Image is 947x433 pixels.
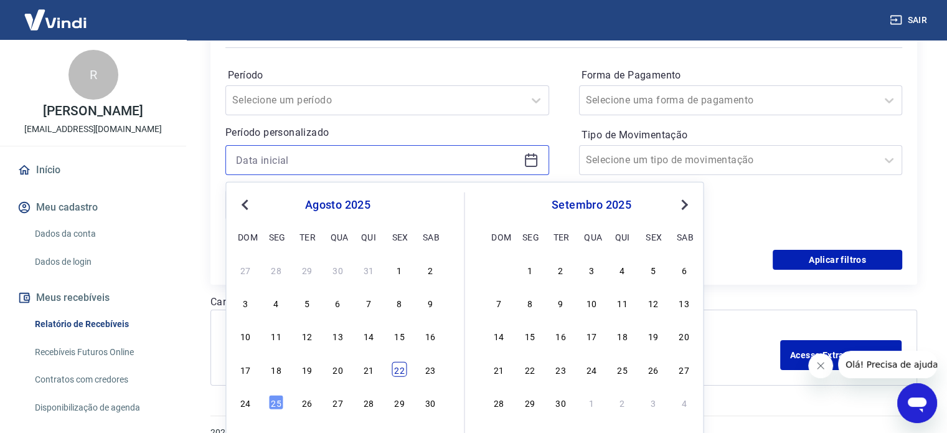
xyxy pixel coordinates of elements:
div: ter [553,229,568,244]
img: Vindi [15,1,96,39]
button: Sair [887,9,932,32]
div: Choose domingo, 3 de agosto de 2025 [238,295,253,310]
div: Choose terça-feira, 30 de setembro de 2025 [553,395,568,410]
div: Choose quinta-feira, 25 de setembro de 2025 [615,361,630,376]
p: Período personalizado [225,125,549,140]
div: Choose terça-feira, 29 de julho de 2025 [299,262,314,277]
div: Choose quinta-feira, 11 de setembro de 2025 [615,295,630,310]
a: Dados da conta [30,221,171,247]
div: dom [491,229,506,244]
p: [EMAIL_ADDRESS][DOMAIN_NAME] [24,123,162,136]
div: Choose quarta-feira, 17 de setembro de 2025 [584,328,599,343]
div: Choose domingo, 7 de setembro de 2025 [491,295,506,310]
div: Choose sábado, 4 de outubro de 2025 [677,395,692,410]
label: Forma de Pagamento [582,68,900,83]
p: [PERSON_NAME] [43,105,143,118]
div: Choose sexta-feira, 3 de outubro de 2025 [646,395,661,410]
div: qua [584,229,599,244]
div: sex [392,229,407,244]
a: Relatório de Recebíveis [30,312,171,337]
div: Choose quinta-feira, 4 de setembro de 2025 [615,262,630,277]
div: Choose quarta-feira, 10 de setembro de 2025 [584,295,599,310]
a: Recebíveis Futuros Online [30,340,171,365]
div: R [68,50,118,100]
div: qua [330,229,345,244]
div: Choose sexta-feira, 26 de setembro de 2025 [646,361,661,376]
div: Choose sexta-feira, 1 de agosto de 2025 [392,262,407,277]
div: Choose segunda-feira, 11 de agosto de 2025 [269,328,284,343]
div: Choose sábado, 2 de agosto de 2025 [423,262,438,277]
div: Choose domingo, 27 de julho de 2025 [238,262,253,277]
label: Tipo de Movimentação [582,128,900,143]
div: Choose quarta-feira, 30 de julho de 2025 [330,262,345,277]
div: Choose terça-feira, 16 de setembro de 2025 [553,328,568,343]
p: Carregando... [210,295,917,310]
div: Choose segunda-feira, 22 de setembro de 2025 [522,361,537,376]
div: Choose sábado, 6 de setembro de 2025 [677,262,692,277]
div: Choose sexta-feira, 19 de setembro de 2025 [646,328,661,343]
div: Choose quarta-feira, 20 de agosto de 2025 [330,361,345,376]
div: sex [646,229,661,244]
div: Choose quinta-feira, 18 de setembro de 2025 [615,328,630,343]
div: Choose quarta-feira, 1 de outubro de 2025 [584,395,599,410]
button: Meu cadastro [15,194,171,221]
div: Choose terça-feira, 2 de setembro de 2025 [553,262,568,277]
button: Aplicar filtros [773,250,902,270]
div: Choose sexta-feira, 12 de setembro de 2025 [646,295,661,310]
div: Choose quarta-feira, 27 de agosto de 2025 [330,395,345,410]
div: Choose sábado, 20 de setembro de 2025 [677,328,692,343]
div: Choose sábado, 16 de agosto de 2025 [423,328,438,343]
div: Choose sábado, 9 de agosto de 2025 [423,295,438,310]
div: Choose segunda-feira, 15 de setembro de 2025 [522,328,537,343]
div: Choose quinta-feira, 2 de outubro de 2025 [615,395,630,410]
button: Previous Month [237,197,252,212]
div: sab [677,229,692,244]
div: Choose terça-feira, 5 de agosto de 2025 [299,295,314,310]
div: Choose sábado, 27 de setembro de 2025 [677,361,692,376]
div: Choose domingo, 14 de setembro de 2025 [491,328,506,343]
div: Choose terça-feira, 9 de setembro de 2025 [553,295,568,310]
div: seg [522,229,537,244]
input: Data inicial [236,151,519,169]
label: Período [228,68,547,83]
div: qui [361,229,376,244]
iframe: Botão para abrir a janela de mensagens [897,383,937,423]
div: Choose quarta-feira, 6 de agosto de 2025 [330,295,345,310]
a: Acesse Extratos Antigos [780,340,902,370]
a: Disponibilização de agenda [30,395,171,421]
div: Choose sábado, 30 de agosto de 2025 [423,395,438,410]
a: Início [15,156,171,184]
iframe: Fechar mensagem [808,353,833,378]
a: Contratos com credores [30,367,171,393]
div: Choose quarta-feira, 3 de setembro de 2025 [584,262,599,277]
div: Choose quinta-feira, 28 de agosto de 2025 [361,395,376,410]
div: Choose sexta-feira, 5 de setembro de 2025 [646,262,661,277]
div: Choose segunda-feira, 8 de setembro de 2025 [522,295,537,310]
div: Choose terça-feira, 23 de setembro de 2025 [553,361,568,376]
div: Choose segunda-feira, 28 de julho de 2025 [269,262,284,277]
div: Choose segunda-feira, 18 de agosto de 2025 [269,361,284,376]
div: Choose segunda-feira, 1 de setembro de 2025 [522,262,537,277]
div: dom [238,229,253,244]
div: Choose sexta-feira, 8 de agosto de 2025 [392,295,407,310]
div: setembro 2025 [490,197,694,212]
div: Choose terça-feira, 19 de agosto de 2025 [299,361,314,376]
div: Choose quarta-feira, 13 de agosto de 2025 [330,328,345,343]
button: Meus recebíveis [15,284,171,312]
div: Choose terça-feira, 26 de agosto de 2025 [299,395,314,410]
div: Choose quinta-feira, 14 de agosto de 2025 [361,328,376,343]
div: Choose domingo, 24 de agosto de 2025 [238,395,253,410]
span: Olá! Precisa de ajuda? [7,9,105,19]
div: Choose quarta-feira, 24 de setembro de 2025 [584,361,599,376]
div: Choose domingo, 21 de setembro de 2025 [491,361,506,376]
div: Choose sábado, 13 de setembro de 2025 [677,295,692,310]
div: Choose quinta-feira, 21 de agosto de 2025 [361,361,376,376]
div: Choose sexta-feira, 22 de agosto de 2025 [392,361,407,376]
div: ter [299,229,314,244]
div: qui [615,229,630,244]
div: Choose sexta-feira, 29 de agosto de 2025 [392,395,407,410]
div: Choose domingo, 31 de agosto de 2025 [491,262,506,277]
div: seg [269,229,284,244]
div: month 2025-09 [490,260,694,411]
div: agosto 2025 [236,197,439,212]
